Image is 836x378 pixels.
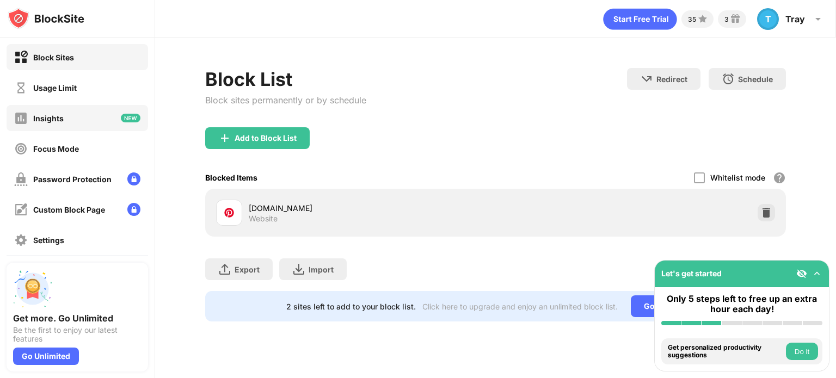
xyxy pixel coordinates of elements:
[14,142,28,156] img: focus-off.svg
[661,294,822,314] div: Only 5 steps left to free up an extra hour each day!
[127,203,140,216] img: lock-menu.svg
[13,269,52,308] img: push-unlimited.svg
[812,268,822,279] img: omni-setup-toggle.svg
[235,134,297,142] div: Add to Block List
[696,13,709,26] img: points-small.svg
[13,348,79,365] div: Go Unlimited
[656,75,687,84] div: Redirect
[422,302,618,311] div: Click here to upgrade and enjoy an unlimited block list.
[13,326,142,343] div: Be the first to enjoy our latest features
[33,114,64,123] div: Insights
[33,53,74,62] div: Block Sites
[661,269,722,278] div: Let's get started
[786,343,818,360] button: Do it
[8,8,84,29] img: logo-blocksite.svg
[235,265,260,274] div: Export
[286,302,416,311] div: 2 sites left to add to your block list.
[205,173,257,182] div: Blocked Items
[33,236,64,245] div: Settings
[13,313,142,324] div: Get more. Go Unlimited
[33,175,112,184] div: Password Protection
[205,68,366,90] div: Block List
[603,8,677,30] div: animation
[796,268,807,279] img: eye-not-visible.svg
[14,51,28,64] img: block-on.svg
[33,205,105,214] div: Custom Block Page
[249,202,495,214] div: [DOMAIN_NAME]
[631,295,705,317] div: Go Unlimited
[309,265,334,274] div: Import
[127,172,140,185] img: lock-menu.svg
[223,206,236,219] img: favicons
[121,114,140,122] img: new-icon.svg
[14,203,28,216] img: customize-block-page-off.svg
[14,81,28,95] img: time-usage-off.svg
[249,214,278,224] div: Website
[33,144,79,153] div: Focus Mode
[724,15,729,23] div: 3
[757,8,779,30] div: T
[14,172,28,186] img: password-protection-off.svg
[710,173,765,182] div: Whitelist mode
[205,95,366,106] div: Block sites permanently or by schedule
[14,233,28,247] img: settings-off.svg
[14,111,28,125] img: insights-off.svg
[668,344,783,360] div: Get personalized productivity suggestions
[688,15,696,23] div: 35
[785,14,805,24] div: Tray
[33,83,77,92] div: Usage Limit
[738,75,773,84] div: Schedule
[729,13,742,26] img: reward-small.svg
